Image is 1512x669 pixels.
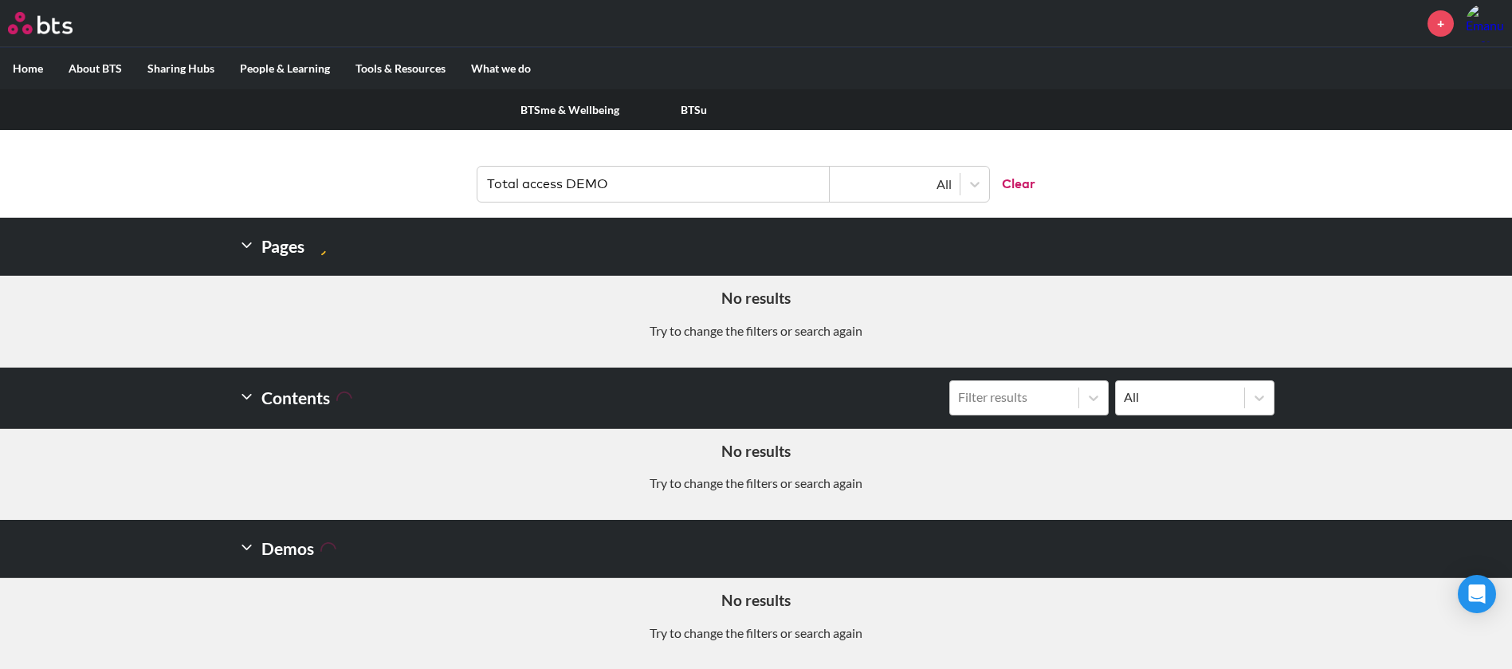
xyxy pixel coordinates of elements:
a: Profile [1466,4,1504,42]
input: Find contents, pages and demos... [477,167,830,202]
h2: Pages [238,230,327,262]
h5: No results [12,590,1500,612]
h5: No results [12,441,1500,462]
div: Filter results [958,388,1070,406]
button: Clear [989,167,1035,202]
label: People & Learning [227,48,343,89]
label: What we do [458,48,544,89]
p: Try to change the filters or search again [12,322,1500,340]
label: Sharing Hubs [135,48,227,89]
p: Try to change the filters or search again [12,474,1500,492]
a: Go home [8,12,102,34]
a: + [1428,10,1454,37]
div: All [838,175,952,193]
h2: Demos [238,533,336,565]
h2: Contents [238,380,352,415]
img: Emanuela Fusconi [1466,4,1504,42]
label: About BTS [56,48,135,89]
h5: No results [12,288,1500,309]
img: BTS Logo [8,12,73,34]
div: Open Intercom Messenger [1458,575,1496,613]
p: Try to change the filters or search again [12,624,1500,642]
div: All [1124,388,1236,406]
label: Tools & Resources [343,48,458,89]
